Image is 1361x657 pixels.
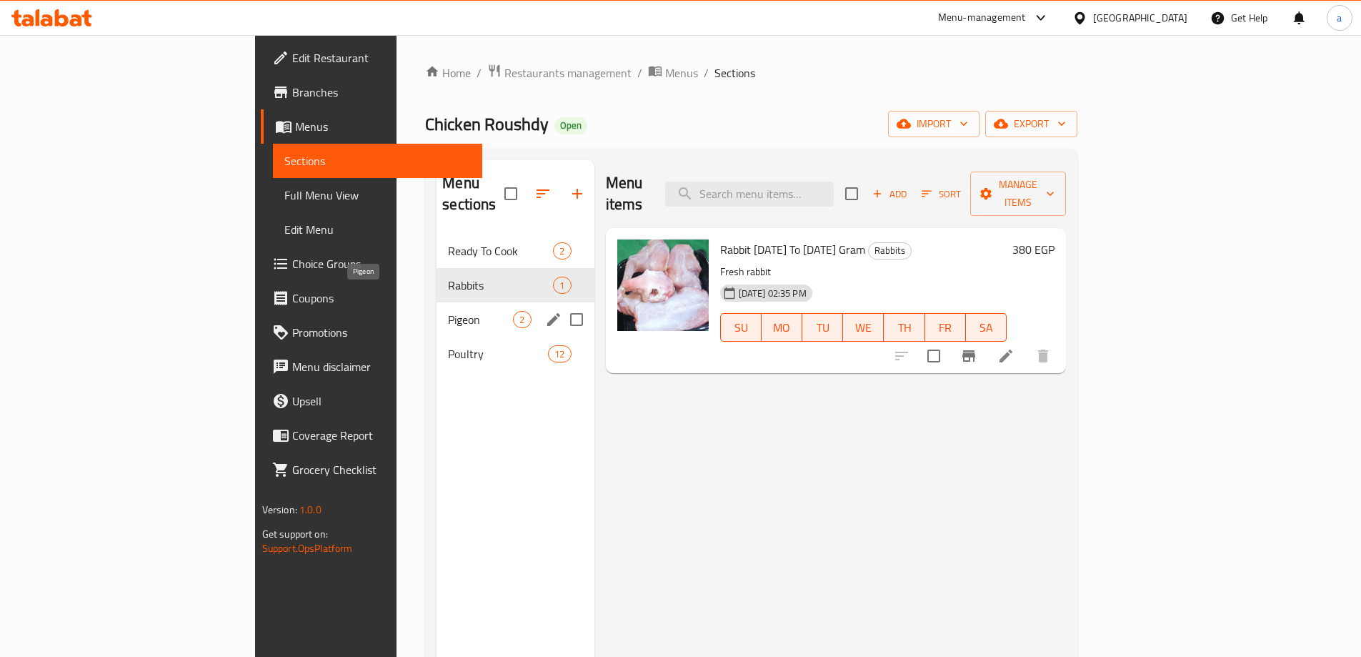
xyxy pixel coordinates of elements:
span: Menus [665,64,698,81]
input: search [665,182,834,207]
span: Menu disclaimer [292,358,471,375]
span: Poultry [448,345,548,362]
span: Open [554,119,587,132]
span: Manage items [982,176,1055,212]
span: Restaurants management [504,64,632,81]
span: import [899,115,968,133]
h2: Menu items [606,172,649,215]
nav: breadcrumb [425,64,1077,82]
span: SA [972,317,1001,338]
button: Branch-specific-item [952,339,986,373]
button: edit [543,309,564,330]
span: Version: [262,500,297,519]
span: Pigeon [448,311,513,328]
button: SU [720,313,762,342]
span: TU [808,317,837,338]
button: TH [884,313,924,342]
span: Add item [867,183,912,205]
a: Edit Menu [273,212,482,247]
span: 2 [514,313,530,327]
span: Rabbits [869,242,911,259]
h6: 380 EGP [1012,239,1055,260]
span: Choice Groups [292,255,471,272]
span: Select section [837,179,867,209]
span: 12 [549,347,570,361]
a: Menu disclaimer [261,350,482,384]
nav: Menu sections [437,228,594,377]
div: Menu-management [938,9,1026,26]
span: 2 [554,244,570,258]
a: Full Menu View [273,178,482,212]
li: / [704,64,709,81]
button: export [985,111,1077,137]
span: 1.0.0 [299,500,321,519]
div: items [553,277,571,294]
div: Rabbits [868,242,912,260]
button: WE [843,313,884,342]
span: Sections [714,64,755,81]
span: WE [849,317,878,338]
span: TH [889,317,919,338]
span: Rabbits [448,277,553,294]
div: Ready To Cook2 [437,234,594,268]
a: Choice Groups [261,247,482,281]
div: Poultry12 [437,337,594,371]
span: a [1337,10,1342,26]
button: import [888,111,979,137]
span: Edit Restaurant [292,49,471,66]
span: Sort [922,186,961,202]
span: Get support on: [262,525,328,543]
span: Rabbit [DATE] To [DATE] Gram [720,239,865,260]
span: Menus [295,118,471,135]
a: Promotions [261,315,482,350]
button: FR [925,313,966,342]
span: Select to update [919,341,949,371]
span: Edit Menu [284,221,471,238]
button: Manage items [970,172,1066,216]
button: MO [762,313,802,342]
a: Restaurants management [487,64,632,82]
a: Grocery Checklist [261,453,482,487]
span: Full Menu View [284,187,471,204]
span: export [997,115,1066,133]
span: Grocery Checklist [292,461,471,478]
span: Coverage Report [292,427,471,444]
div: Pigeon2edit [437,302,594,337]
button: Sort [918,183,964,205]
a: Edit Restaurant [261,41,482,75]
a: Sections [273,144,482,178]
span: Branches [292,84,471,101]
img: Rabbit 1200 To 1400 Gram [617,239,709,331]
p: Fresh rabbit [720,263,1007,281]
span: Sort sections [526,177,560,211]
span: Select all sections [496,179,526,209]
button: Add section [560,177,594,211]
button: SA [966,313,1007,342]
a: Branches [261,75,482,109]
button: delete [1026,339,1060,373]
span: [DATE] 02:35 PM [733,287,812,300]
span: FR [931,317,960,338]
div: Rabbits1 [437,268,594,302]
span: MO [767,317,797,338]
a: Edit menu item [997,347,1014,365]
a: Menus [648,64,698,82]
span: Promotions [292,324,471,341]
div: items [548,345,571,362]
a: Upsell [261,384,482,418]
button: TU [802,313,843,342]
li: / [637,64,642,81]
span: Coupons [292,290,471,307]
span: Ready To Cook [448,242,553,260]
a: Coverage Report [261,418,482,453]
span: Sections [284,152,471,169]
button: Add [867,183,912,205]
span: Chicken Roushdy [425,108,549,140]
span: 1 [554,279,570,292]
div: Open [554,117,587,134]
span: Upsell [292,392,471,410]
span: Add [870,186,909,202]
span: SU [727,317,756,338]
